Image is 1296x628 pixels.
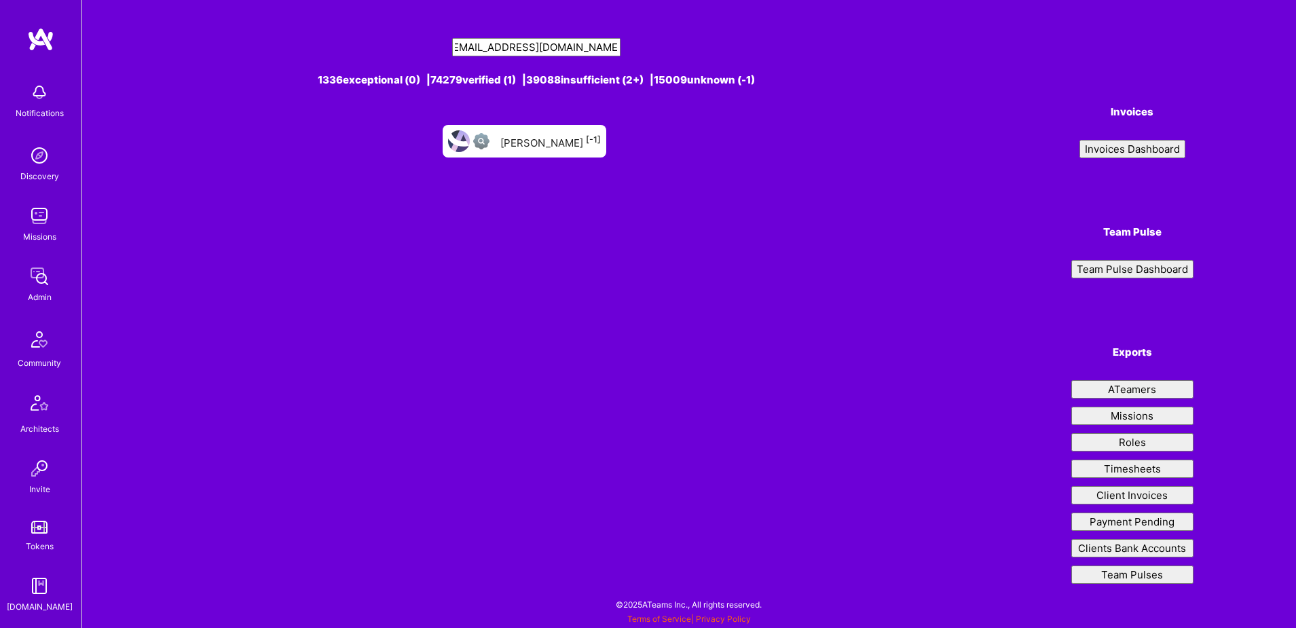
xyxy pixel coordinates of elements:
img: guide book [26,572,53,599]
a: Privacy Policy [696,614,751,624]
button: Clients Bank Accounts [1071,539,1193,557]
div: [DOMAIN_NAME] [7,599,73,614]
h4: Invoices [1071,106,1193,118]
h4: Team Pulse [1071,226,1193,238]
button: Payment Pending [1071,513,1193,531]
button: Timesheets [1071,460,1193,478]
img: bell [26,79,53,106]
img: User Avatar [448,130,470,152]
div: Discovery [20,169,59,183]
img: logo [27,27,54,52]
div: Admin [28,290,52,304]
input: Search for an A-Teamer [452,38,621,56]
button: Missions [1071,407,1193,425]
a: User AvatarNot fully vetted[PERSON_NAME][-1] [437,119,612,163]
img: Community [23,323,56,356]
sup: [-1] [586,134,601,145]
button: Team Pulse Dashboard [1071,260,1193,278]
div: Missions [23,229,56,244]
img: discovery [26,142,53,169]
button: ATeamers [1071,380,1193,399]
button: Roles [1071,433,1193,451]
img: admin teamwork [26,263,53,290]
img: tokens [31,521,48,534]
span: | [627,614,751,624]
img: teamwork [26,202,53,229]
div: Invite [29,482,50,496]
img: Architects [23,389,56,422]
button: Team Pulses [1071,566,1193,584]
img: Not fully vetted [473,133,489,149]
div: Architects [20,422,59,436]
div: Community [18,356,61,370]
div: © 2025 ATeams Inc., All rights reserved. [81,587,1296,621]
h4: Exports [1071,346,1193,358]
div: Tokens [26,539,54,553]
button: Invoices Dashboard [1079,140,1185,158]
img: Invite [26,455,53,482]
div: 1336 exceptional (0) | 74279 verified (1) | 39088 insufficient (2+) | 15009 unknown (-1) [185,73,887,87]
button: Client Invoices [1071,486,1193,504]
a: Invoices Dashboard [1071,140,1193,158]
a: Terms of Service [627,614,691,624]
div: Notifications [16,106,64,120]
div: [PERSON_NAME] [500,132,601,150]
